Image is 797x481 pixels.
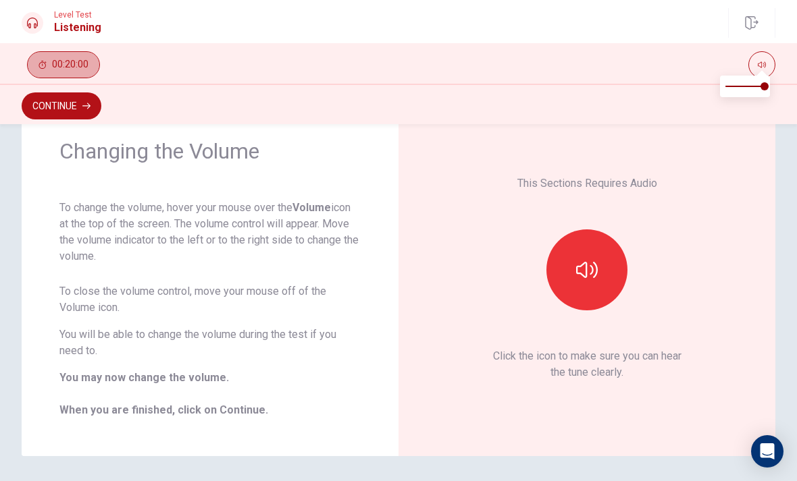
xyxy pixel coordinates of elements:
b: You may now change the volume. When you are finished, click on Continue. [59,371,268,416]
button: Continue [22,92,101,119]
span: Level Test [54,10,101,20]
p: To close the volume control, move your mouse off of the Volume icon. [59,283,361,316]
strong: Volume [292,201,331,214]
p: You will be able to change the volume during the test if you need to. [59,327,361,359]
span: 00:20:00 [52,59,88,70]
button: 00:20:00 [27,51,100,78]
p: Click the icon to make sure you can hear the tune clearly. [493,348,682,380]
h1: Listening [54,20,101,36]
p: This Sections Requires Audio [517,175,657,192]
h1: Changing the Volume [59,138,361,165]
div: Open Intercom Messenger [751,435,783,468]
p: To change the volume, hover your mouse over the icon at the top of the screen. The volume control... [59,200,361,264]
